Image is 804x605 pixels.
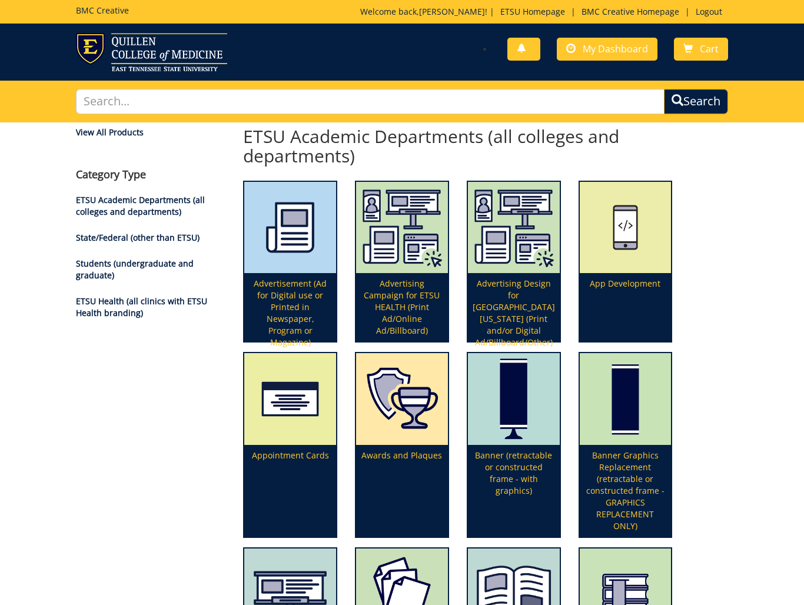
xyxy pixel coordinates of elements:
[468,445,560,537] p: Banner (retractable or constructed frame - with graphics)
[76,89,665,114] input: Search...
[244,353,336,537] a: Appointment Cards
[356,182,448,274] img: etsu%20health%20marketing%20campaign%20image-6075f5506d2aa2.29536275.png
[690,6,728,17] a: Logout
[360,6,728,18] p: Welcome back, ! | | |
[76,127,226,138] a: View All Products
[356,273,448,341] p: Advertising Campaign for ETSU HEALTH (Print Ad/Online Ad/Billboard)
[468,353,560,445] img: retractable-banner-59492b401f5aa8.64163094.png
[494,6,571,17] a: ETSU Homepage
[468,182,560,274] img: etsu%20health%20marketing%20campaign%20image-6075f5506d2aa2.29536275.png
[580,182,672,274] img: app%20development%20icon-655684178ce609.47323231.png
[243,127,672,165] h2: ETSU Academic Departments (all colleges and departments)
[468,182,560,342] a: Advertising Design for [GEOGRAPHIC_DATA][US_STATE] (Print and/or Digital Ad/Billboard/Other)
[76,258,194,281] a: Students (undergraduate and graduate)
[664,89,728,114] button: Search
[76,232,200,243] a: State/Federal (other than ETSU)
[700,42,719,55] span: Cart
[244,445,336,537] p: Appointment Cards
[468,353,560,537] a: Banner (retractable or constructed frame - with graphics)
[244,182,336,274] img: printmedia-5fff40aebc8a36.86223841.png
[76,6,129,15] h5: BMC Creative
[580,353,672,445] img: graphics-only-banner-5949222f1cdc31.93524894.png
[76,295,207,318] a: ETSU Health (all clinics with ETSU Health branding)
[244,182,336,342] a: Advertisement (Ad for Digital use or Printed in Newspaper, Program or Magazine)
[244,353,336,445] img: appointment%20cards-6556843a9f7d00.21763534.png
[244,273,336,341] p: Advertisement (Ad for Digital use or Printed in Newspaper, Program or Magazine)
[576,6,685,17] a: BMC Creative Homepage
[674,38,728,61] a: Cart
[468,273,560,341] p: Advertising Design for [GEOGRAPHIC_DATA][US_STATE] (Print and/or Digital Ad/Billboard/Other)
[557,38,657,61] a: My Dashboard
[76,169,226,181] h4: Category Type
[76,33,227,71] img: ETSU logo
[356,353,448,445] img: plaques-5a7339fccbae09.63825868.png
[580,182,672,342] a: App Development
[580,353,672,537] a: Banner Graphics Replacement (retractable or constructed frame - GRAPHICS REPLACEMENT ONLY)
[583,42,648,55] span: My Dashboard
[356,182,448,342] a: Advertising Campaign for ETSU HEALTH (Print Ad/Online Ad/Billboard)
[580,445,672,537] p: Banner Graphics Replacement (retractable or constructed frame - GRAPHICS REPLACEMENT ONLY)
[76,194,205,217] a: ETSU Academic Departments (all colleges and departments)
[580,273,672,341] p: App Development
[356,445,448,537] p: Awards and Plaques
[419,6,485,17] a: [PERSON_NAME]
[356,353,448,537] a: Awards and Plaques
